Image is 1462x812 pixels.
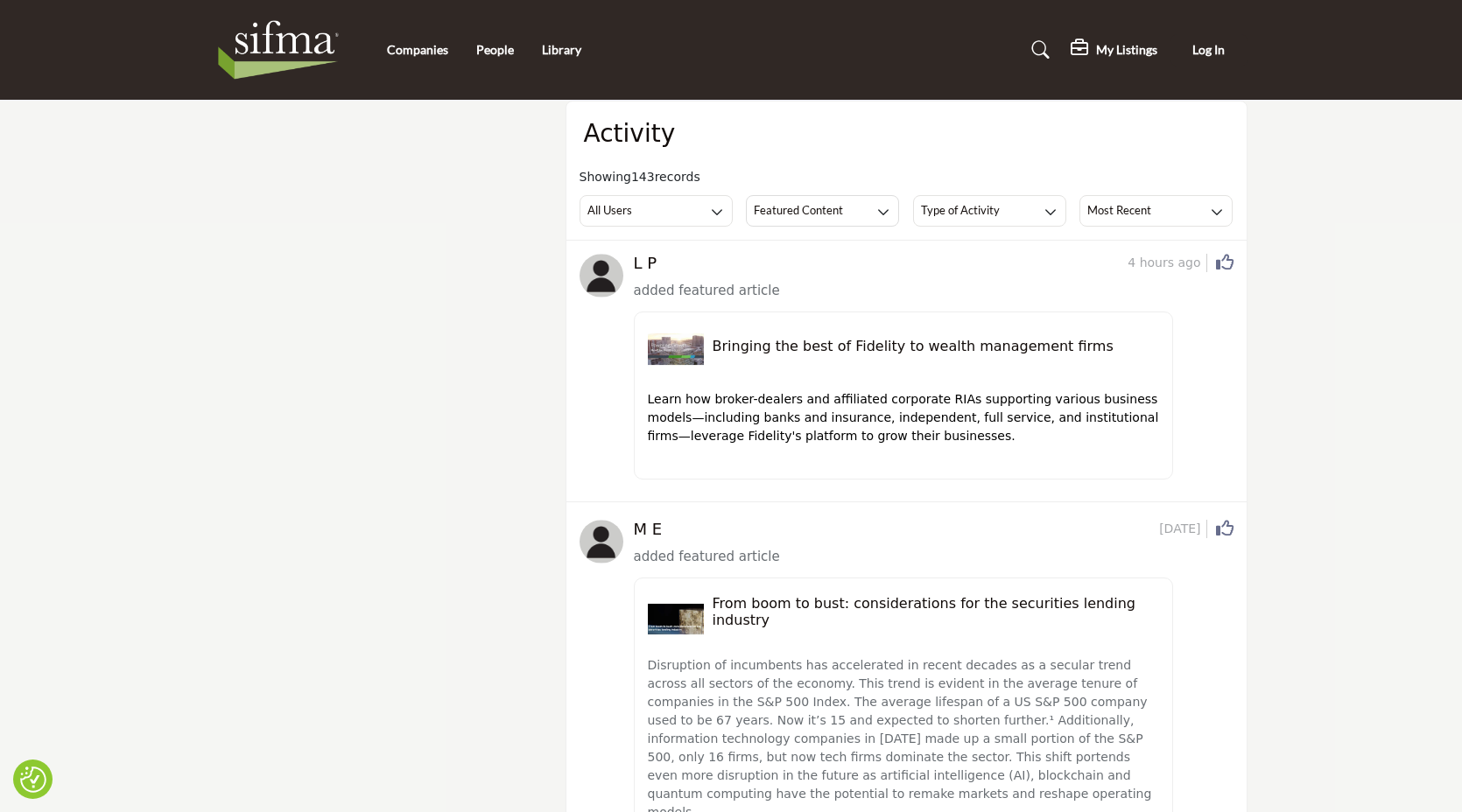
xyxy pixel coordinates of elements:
[215,15,351,85] img: Site Logo
[1216,254,1234,271] i: Click to Like this activity
[580,195,733,227] button: All Users
[1087,202,1151,218] h3: Most Recent
[1216,520,1234,537] i: Click to Like this activity
[587,202,632,218] h3: All Users
[746,195,899,227] button: Featured Content
[1159,520,1206,538] span: [DATE]
[634,520,663,539] h5: M E
[580,168,700,186] span: Showing records
[634,549,780,564] span: added featured article
[1128,254,1206,272] span: 4 hours ago
[648,321,704,377] img: bringing-the-best-of-fidelity-to-wealth-management-firms image
[634,254,657,273] h5: L P
[580,520,623,563] img: avtar-image
[584,119,676,149] h2: Activity
[20,766,46,793] img: Revisit consent button
[713,595,1160,628] h5: From boom to bust: considerations for the securities lending industry
[913,195,1066,227] button: Type of Activity
[580,254,623,297] img: avtar-image
[648,392,1159,443] span: Learn how broker-dealers and affiliated corporate RIAs supporting various business models—includi...
[1071,39,1157,60] div: My Listings
[387,42,448,57] a: Companies
[754,202,843,218] h3: Featured Content
[1015,36,1061,64] a: Search
[634,283,780,298] span: added featured article
[20,766,46,793] button: Consent Preferences
[1079,195,1233,227] button: Most Recent
[1170,34,1248,66] button: Log In
[634,311,1234,479] a: bringing-the-best-of-fidelity-to-wealth-management-firms image Bringing the best of Fidelity to w...
[476,42,514,57] a: People
[1192,42,1225,57] span: Log In
[631,170,655,184] span: 143
[921,202,1000,218] h3: Type of Activity
[648,587,704,643] img: from-boom-to-bust-considerations-for-the-securities-lending-industry image
[713,338,1160,354] h5: Bringing the best of Fidelity to wealth management firms
[1096,42,1157,58] h5: My Listings
[542,42,581,57] a: Library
